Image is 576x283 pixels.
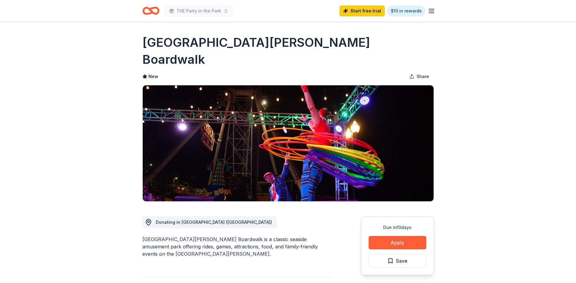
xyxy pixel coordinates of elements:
[164,5,233,17] button: THE Party in the Park
[142,4,159,18] a: Home
[369,236,426,249] button: Apply
[142,34,434,68] h1: [GEOGRAPHIC_DATA][PERSON_NAME] Boardwalk
[148,73,158,80] span: New
[417,73,429,80] span: Share
[143,85,434,201] img: Image for Santa Cruz Beach Boardwalk
[156,220,272,225] span: Donating in [GEOGRAPHIC_DATA] ([GEOGRAPHIC_DATA])
[396,257,407,265] span: Save
[404,70,434,83] button: Share
[142,236,332,257] div: [GEOGRAPHIC_DATA][PERSON_NAME] Boardwalk is a classic seaside amusement park offering rides, game...
[369,254,426,268] button: Save
[369,224,426,231] div: Due in 10 days
[339,5,385,16] a: Start free trial
[387,5,425,16] a: $10 in rewards
[176,7,221,15] span: THE Party in the Park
